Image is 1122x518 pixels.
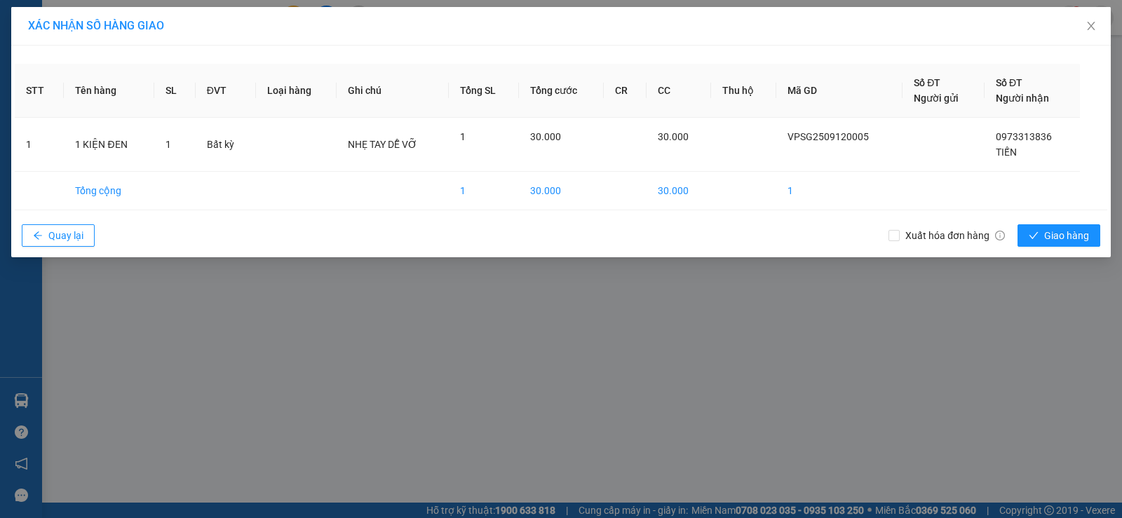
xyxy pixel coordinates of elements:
span: Số ĐT [914,77,940,88]
span: 0973313836 [996,131,1052,142]
span: 1 [165,139,171,150]
span: arrow-left [33,231,43,242]
td: 30.000 [519,172,603,210]
span: info-circle [995,231,1005,240]
th: Loại hàng [256,64,337,118]
th: Tổng SL [449,64,520,118]
span: check [1029,231,1039,242]
span: 30.000 [658,131,689,142]
td: Tổng cộng [64,172,154,210]
td: 1 [15,118,64,172]
th: CC [647,64,711,118]
span: close [1086,20,1097,32]
span: TIẾN [996,146,1017,158]
th: CR [604,64,647,118]
th: Thu hộ [711,64,777,118]
span: Người nhận [996,93,1049,104]
span: Số ĐT [996,77,1022,88]
span: NHẸ TAY DỄ VỠ [348,139,417,150]
td: Bất kỳ [196,118,256,172]
th: STT [15,64,64,118]
button: Close [1072,7,1111,46]
td: 1 [449,172,520,210]
span: Quay lại [48,228,83,243]
th: Mã GD [776,64,903,118]
span: 1 [460,131,466,142]
th: ĐVT [196,64,256,118]
button: checkGiao hàng [1018,224,1100,247]
span: 30.000 [530,131,561,142]
button: arrow-leftQuay lại [22,224,95,247]
td: 1 [776,172,903,210]
span: VPSG2509120005 [788,131,869,142]
td: 30.000 [647,172,711,210]
th: Tổng cước [519,64,603,118]
span: Xuất hóa đơn hàng [900,228,1011,243]
th: SL [154,64,195,118]
th: Tên hàng [64,64,154,118]
span: Người gửi [914,93,959,104]
th: Ghi chú [337,64,448,118]
td: 1 KIỆN ĐEN [64,118,154,172]
span: Giao hàng [1044,228,1089,243]
span: XÁC NHẬN SỐ HÀNG GIAO [28,19,164,32]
